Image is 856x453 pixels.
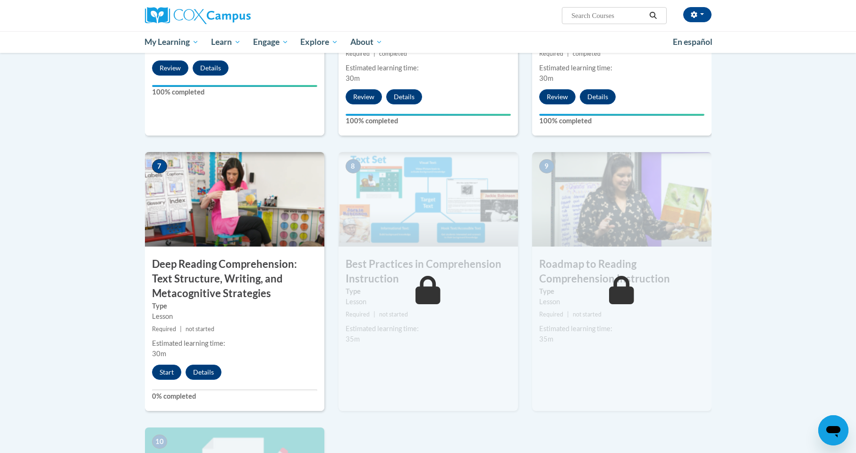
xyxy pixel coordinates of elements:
[152,87,317,97] label: 100% completed
[144,36,199,48] span: My Learning
[539,63,704,73] div: Estimated learning time:
[573,50,601,57] span: completed
[346,63,511,73] div: Estimated learning time:
[539,89,576,104] button: Review
[186,325,214,333] span: not started
[152,435,167,449] span: 10
[131,31,726,53] div: Main menu
[152,301,317,311] label: Type
[532,152,712,247] img: Course Image
[145,257,324,300] h3: Deep Reading Comprehension: Text Structure, Writing, and Metacognitive Strategies
[139,31,205,53] a: My Learning
[539,159,554,173] span: 9
[145,7,324,24] a: Cox Campus
[152,365,181,380] button: Start
[152,325,176,333] span: Required
[346,74,360,82] span: 30m
[379,311,408,318] span: not started
[573,311,602,318] span: not started
[539,297,704,307] div: Lesson
[379,50,407,57] span: completed
[346,286,511,297] label: Type
[186,365,221,380] button: Details
[346,297,511,307] div: Lesson
[152,159,167,173] span: 7
[673,37,712,47] span: En español
[152,60,188,76] button: Review
[193,60,229,76] button: Details
[300,36,338,48] span: Explore
[344,31,389,53] a: About
[152,391,317,402] label: 0% completed
[152,311,317,322] div: Lesson
[570,10,646,21] input: Search Courses
[580,89,616,104] button: Details
[350,36,382,48] span: About
[346,159,361,173] span: 8
[145,152,324,247] img: Course Image
[532,257,712,286] h3: Roadmap to Reading Comprehension Instruction
[346,311,370,318] span: Required
[539,311,563,318] span: Required
[180,325,182,333] span: |
[683,7,712,22] button: Account Settings
[145,7,251,24] img: Cox Campus
[539,335,553,343] span: 35m
[294,31,344,53] a: Explore
[539,50,563,57] span: Required
[539,324,704,334] div: Estimated learning time:
[386,89,422,104] button: Details
[567,50,569,57] span: |
[247,31,295,53] a: Engage
[346,324,511,334] div: Estimated learning time:
[667,32,719,52] a: En español
[373,50,375,57] span: |
[205,31,247,53] a: Learn
[346,50,370,57] span: Required
[818,415,848,445] iframe: Button to launch messaging window
[339,257,518,286] h3: Best Practices in Comprehension Instruction
[253,36,288,48] span: Engage
[646,10,660,21] button: Search
[539,286,704,297] label: Type
[152,85,317,87] div: Your progress
[339,152,518,247] img: Course Image
[539,114,704,116] div: Your progress
[373,311,375,318] span: |
[346,116,511,126] label: 100% completed
[211,36,241,48] span: Learn
[152,338,317,349] div: Estimated learning time:
[567,311,569,318] span: |
[539,74,553,82] span: 30m
[539,116,704,126] label: 100% completed
[152,350,166,358] span: 30m
[346,89,382,104] button: Review
[346,114,511,116] div: Your progress
[346,335,360,343] span: 35m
